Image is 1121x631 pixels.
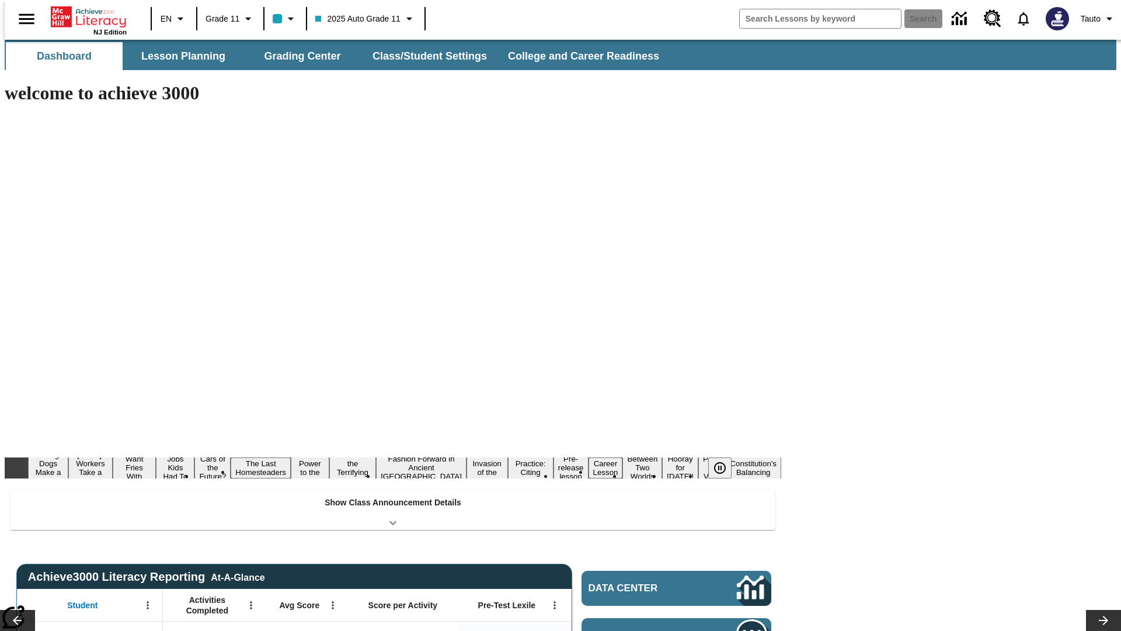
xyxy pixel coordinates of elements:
span: Avg Score [279,600,319,611]
a: Data Center [582,571,771,606]
a: Home [51,5,127,29]
button: Slide 15 Hooray for Constitution Day! [662,453,698,483]
button: Slide 1 Diving Dogs Make a Splash [28,449,68,487]
button: Grading Center [244,42,361,70]
div: Home [51,4,127,36]
button: Slide 11 Mixed Practice: Citing Evidence [508,449,553,487]
button: Open Menu [139,597,156,614]
button: Slide 5 Cars of the Future? [194,453,231,483]
a: Resource Center, Will open in new tab [977,3,1008,34]
button: Open Menu [324,597,342,614]
button: Pause [708,457,732,479]
span: Achieve3000 Literacy Reporting [28,570,265,584]
button: Slide 17 The Constitution's Balancing Act [725,449,781,487]
button: Dashboard [6,42,123,70]
button: Slide 4 Dirty Jobs Kids Had To Do [156,444,194,491]
button: Lesson Planning [125,42,242,70]
button: Slide 2 Labor Day: Workers Take a Stand [68,449,112,487]
span: Tauto [1081,13,1101,25]
button: Slide 9 Fashion Forward in Ancient Rome [376,453,466,483]
button: Slide 14 Between Two Worlds [622,453,662,483]
h1: welcome to achieve 3000 [5,82,781,104]
span: 2025 Auto Grade 11 [315,13,400,25]
button: Class/Student Settings [363,42,496,70]
div: SubNavbar [5,40,1116,70]
button: Grade: Grade 11, Select a grade [201,8,260,29]
button: Slide 8 Attack of the Terrifying Tomatoes [329,449,376,487]
button: Open Menu [546,597,563,614]
p: Show Class Announcement Details [325,497,461,509]
span: EN [161,13,172,25]
span: Data Center [589,583,698,594]
button: Class: 2025 Auto Grade 11, Select your class [311,8,420,29]
div: Show Class Announcement Details [11,490,775,530]
button: Lesson carousel, Next [1086,610,1121,631]
span: NJ Edition [93,29,127,36]
button: College and Career Readiness [499,42,669,70]
input: search field [740,9,901,28]
span: Student [67,600,98,611]
button: Open side menu [9,2,44,36]
span: Score per Activity [368,600,438,611]
button: Slide 10 The Invasion of the Free CD [466,449,508,487]
div: SubNavbar [5,42,670,70]
button: Language: EN, Select a language [155,8,193,29]
a: Notifications [1008,4,1039,34]
button: Slide 6 The Last Homesteaders [231,457,291,479]
button: Slide 7 Solar Power to the People [291,449,329,487]
div: Pause [708,457,743,479]
button: Slide 12 Pre-release lesson [553,453,589,483]
button: Class color is light blue. Change class color [268,8,302,29]
img: Avatar [1046,7,1069,30]
a: Data Center [945,3,977,35]
button: Slide 16 Point of View [698,453,725,483]
button: Profile/Settings [1076,8,1121,29]
span: Pre-Test Lexile [478,600,536,611]
button: Select a new avatar [1039,4,1076,34]
span: Activities Completed [169,595,246,616]
button: Slide 3 Do You Want Fries With That? [113,444,156,491]
button: Open Menu [242,597,260,614]
button: Slide 13 Career Lesson [589,457,623,479]
div: At-A-Glance [211,570,264,583]
span: Grade 11 [206,13,239,25]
